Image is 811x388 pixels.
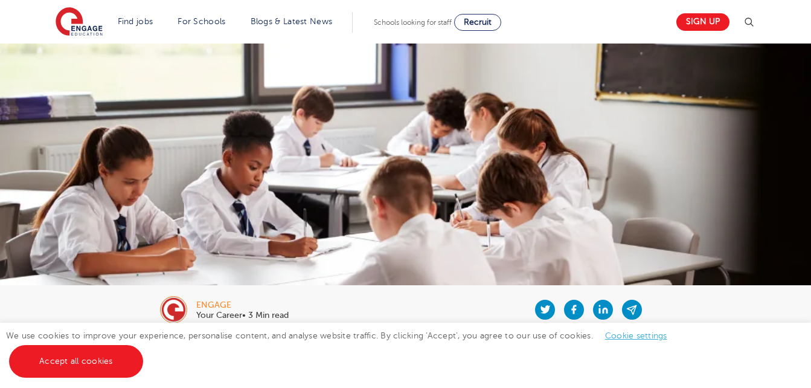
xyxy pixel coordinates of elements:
a: Find jobs [118,17,153,26]
span: We use cookies to improve your experience, personalise content, and analyse website traffic. By c... [6,331,679,366]
a: Cookie settings [605,331,667,340]
img: Engage Education [56,7,103,37]
a: Blogs & Latest News [251,17,333,26]
a: Accept all cookies [9,345,143,378]
a: For Schools [178,17,225,26]
span: Recruit [464,18,492,27]
div: engage [196,301,289,309]
span: Schools looking for staff [374,18,452,27]
p: Your Career• 3 Min read [196,311,289,320]
a: Recruit [454,14,501,31]
a: Sign up [676,13,729,31]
